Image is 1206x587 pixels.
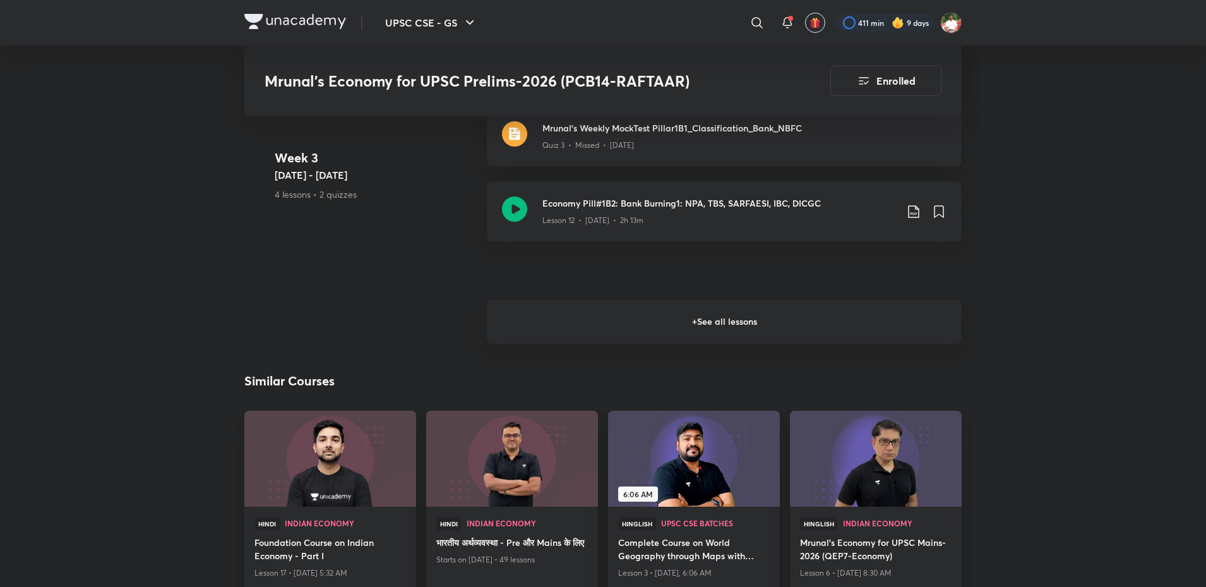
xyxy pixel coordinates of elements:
h4: Week 3 [275,148,477,167]
img: new-thumbnail [242,410,417,508]
p: Lesson 17 • [DATE] 5:32 AM [254,565,406,581]
h3: Mrunal’s Economy for UPSC Prelims-2026 (PCB14-RAFTAAR) [265,72,759,90]
a: new-thumbnail [426,411,598,507]
span: Indian Economy [467,519,588,527]
img: avatar [809,17,821,28]
button: UPSC CSE - GS [378,10,485,35]
button: avatar [805,13,825,33]
a: new-thumbnail [244,411,416,507]
a: Indian Economy [843,519,952,528]
span: UPSC CSE Batches [661,519,770,527]
a: UPSC CSE Batches [661,519,770,528]
img: new-thumbnail [424,410,599,508]
a: Indian Economy [467,519,588,528]
h6: + See all lessons [487,300,962,344]
span: Indian Economy [285,519,406,527]
img: Shashank Soni [940,12,962,33]
h5: [DATE] - [DATE] [275,167,477,183]
img: new-thumbnail [788,410,963,508]
a: quizMrunal's Weekly MockTest Pillar1B1_Classification_Bank_NBFCQuiz 3 • Missed • [DATE] [487,106,962,181]
a: Economy Pill#1B2: Bank Burning1: NPA, TBS, SARFAESI, IBC, DICGCLesson 12 • [DATE] • 2h 13m [487,181,962,257]
button: Enrolled [830,66,941,96]
a: Mrunal’s Economy for UPSC Mains-2026 (QEP7-Economy) [800,536,952,565]
h3: Mrunal's Weekly MockTest Pillar1B1_Classification_Bank_NBFC [542,121,946,135]
p: Quiz 3 • Missed • [DATE] [542,140,634,151]
span: Hindi [254,517,280,531]
h2: Similar Courses [244,372,335,390]
img: Company Logo [244,14,346,29]
img: streak [892,16,904,29]
p: Lesson 12 • [DATE] • 2h 13m [542,215,643,226]
p: Lesson 3 • [DATE], 6:06 AM [618,565,770,581]
a: Foundation Course on Indian Economy - Part I [254,536,406,565]
a: Indian Economy [285,519,406,528]
a: new-thumbnail [790,411,962,507]
span: 6:06 AM [618,487,658,502]
span: Hindi [436,517,462,531]
a: भारतीय अर्थव्यवस्था - Pre और Mains के लिए [436,536,588,552]
span: Indian Economy [843,519,952,527]
p: Lesson 6 • [DATE] 8:30 AM [800,565,952,581]
span: Hinglish [800,517,838,531]
p: 4 lessons • 2 quizzes [275,188,477,201]
img: new-thumbnail [606,410,781,508]
img: quiz [502,121,527,147]
a: new-thumbnail6:06 AM [608,411,780,507]
span: Hinglish [618,517,656,531]
a: Complete Course on World Geography through Maps with Current Affairs [618,536,770,565]
p: Starts on [DATE] • 49 lessons [436,552,588,568]
a: Company Logo [244,14,346,32]
h3: Economy Pill#1B2: Bank Burning1: NPA, TBS, SARFAESI, IBC, DICGC [542,197,896,210]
